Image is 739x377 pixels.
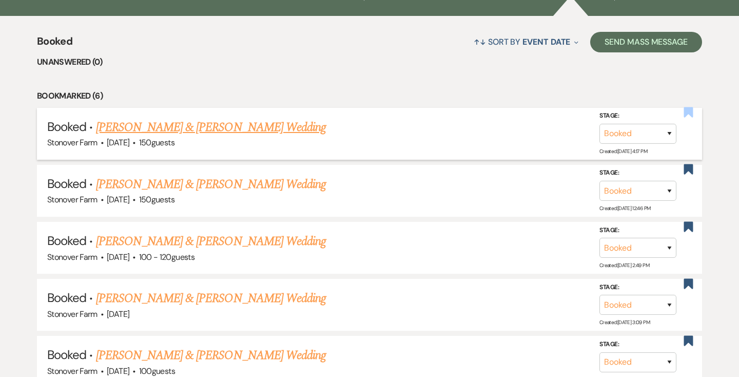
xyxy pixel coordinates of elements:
[599,339,676,350] label: Stage:
[107,309,129,319] span: [DATE]
[96,289,326,308] a: [PERSON_NAME] & [PERSON_NAME] Wedding
[96,346,326,365] a: [PERSON_NAME] & [PERSON_NAME] Wedding
[107,252,129,262] span: [DATE]
[47,290,86,306] span: Booked
[474,36,486,47] span: ↑↓
[96,175,326,194] a: [PERSON_NAME] & [PERSON_NAME] Wedding
[47,366,98,376] span: Stonover Farm
[599,110,676,122] label: Stage:
[590,32,702,52] button: Send Mass Message
[107,366,129,376] span: [DATE]
[599,282,676,293] label: Stage:
[599,167,676,179] label: Stage:
[599,205,650,212] span: Created: [DATE] 12:46 PM
[599,225,676,236] label: Stage:
[599,148,647,155] span: Created: [DATE] 4:17 PM
[47,233,86,249] span: Booked
[522,36,570,47] span: Event Date
[599,262,649,269] span: Created: [DATE] 2:49 PM
[47,119,86,135] span: Booked
[47,252,98,262] span: Stonover Farm
[37,33,72,55] span: Booked
[139,252,195,262] span: 100 - 120 guests
[47,309,98,319] span: Stonover Farm
[47,137,98,148] span: Stonover Farm
[599,319,650,326] span: Created: [DATE] 3:09 PM
[47,194,98,205] span: Stonover Farm
[47,347,86,363] span: Booked
[107,137,129,148] span: [DATE]
[37,89,702,103] li: Bookmarked (6)
[37,55,702,69] li: Unanswered (0)
[107,194,129,205] span: [DATE]
[96,118,326,137] a: [PERSON_NAME] & [PERSON_NAME] Wedding
[139,194,174,205] span: 150 guests
[139,137,174,148] span: 150 guests
[470,28,582,55] button: Sort By Event Date
[139,366,175,376] span: 100 guests
[96,232,326,251] a: [PERSON_NAME] & [PERSON_NAME] Wedding
[47,176,86,192] span: Booked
